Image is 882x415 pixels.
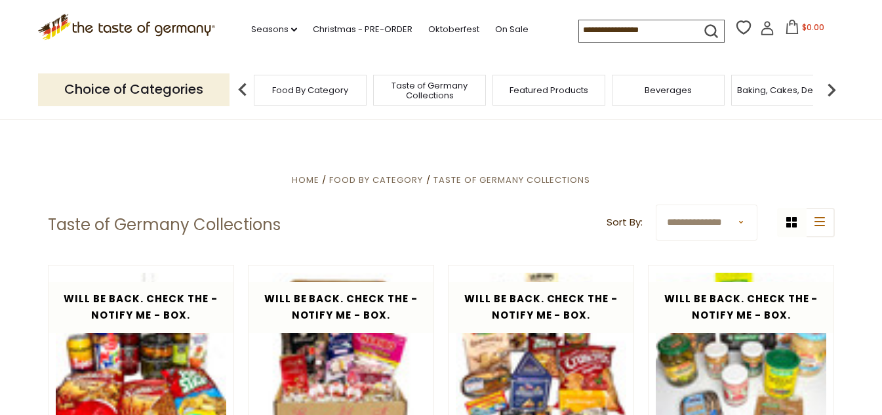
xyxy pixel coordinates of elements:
[377,81,482,100] a: Taste of Germany Collections
[38,73,230,106] p: Choice of Categories
[433,174,590,186] a: Taste of Germany Collections
[230,77,256,103] img: previous arrow
[645,85,692,95] a: Beverages
[292,174,319,186] a: Home
[48,215,281,235] h1: Taste of Germany Collections
[313,22,412,37] a: Christmas - PRE-ORDER
[818,77,845,103] img: next arrow
[510,85,588,95] a: Featured Products
[272,85,348,95] a: Food By Category
[777,20,833,39] button: $0.00
[802,22,824,33] span: $0.00
[428,22,479,37] a: Oktoberfest
[329,174,423,186] a: Food By Category
[495,22,529,37] a: On Sale
[737,85,839,95] a: Baking, Cakes, Desserts
[607,214,643,231] label: Sort By:
[251,22,297,37] a: Seasons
